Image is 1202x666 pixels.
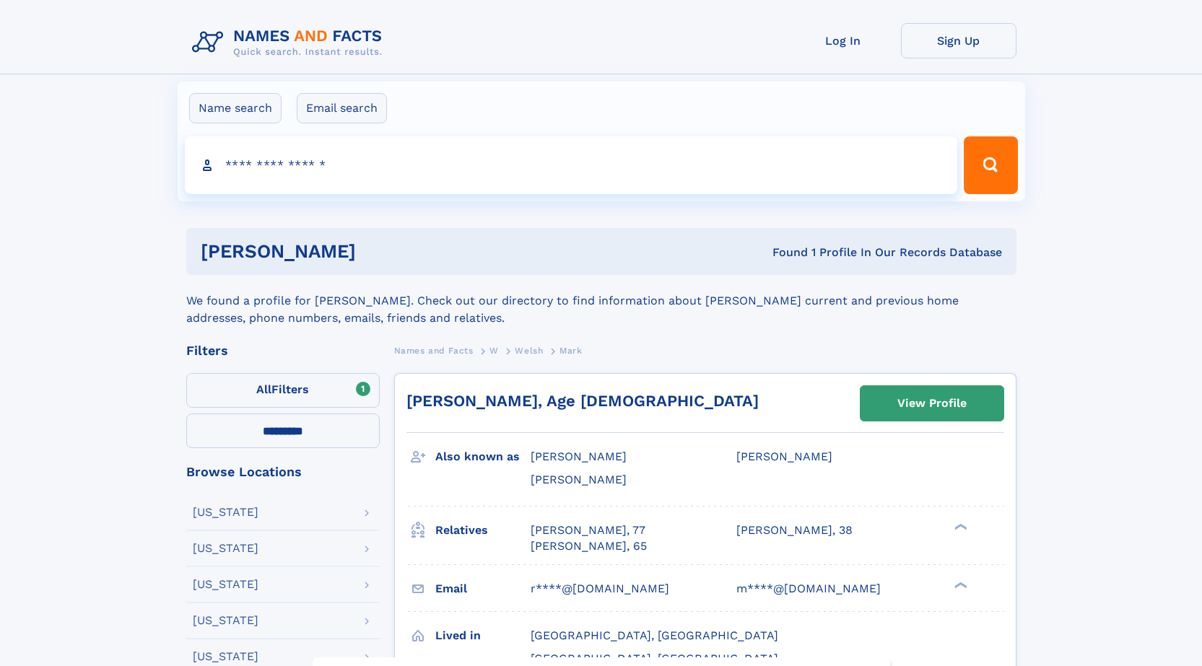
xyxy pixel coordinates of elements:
[531,450,627,463] span: [PERSON_NAME]
[531,652,778,665] span: [GEOGRAPHIC_DATA], [GEOGRAPHIC_DATA]
[564,245,1002,260] div: Found 1 Profile In Our Records Database
[186,275,1016,327] div: We found a profile for [PERSON_NAME]. Check out our directory to find information about [PERSON_N...
[861,386,1003,421] a: View Profile
[964,136,1017,194] button: Search Button
[489,346,499,356] span: W
[256,382,271,396] span: All
[531,628,778,642] span: [GEOGRAPHIC_DATA], [GEOGRAPHIC_DATA]
[559,346,582,356] span: Mark
[435,444,531,469] h3: Also known as
[531,473,627,486] span: [PERSON_NAME]
[186,344,380,357] div: Filters
[951,522,969,531] div: ❯
[515,346,543,356] span: Welsh
[185,136,958,194] input: search input
[736,450,832,463] span: [PERSON_NAME]
[193,615,258,626] div: [US_STATE]
[531,538,647,554] a: [PERSON_NAME], 65
[297,93,387,123] label: Email search
[901,23,1016,58] a: Sign Up
[186,373,380,408] label: Filters
[186,23,394,62] img: Logo Names and Facts
[435,577,531,601] h3: Email
[515,341,543,359] a: Welsh
[193,579,258,590] div: [US_STATE]
[193,651,258,662] div: [US_STATE]
[189,93,282,123] label: Name search
[406,392,759,410] a: [PERSON_NAME], Age [DEMOGRAPHIC_DATA]
[736,522,853,538] a: [PERSON_NAME], 38
[435,518,531,543] h3: Relatives
[951,580,969,590] div: ❯
[193,507,258,518] div: [US_STATE]
[394,341,474,359] a: Names and Facts
[435,623,531,648] h3: Lived in
[201,242,565,260] h1: [PERSON_NAME]
[785,23,901,58] a: Log In
[489,341,499,359] a: W
[897,387,967,420] div: View Profile
[531,522,645,538] a: [PERSON_NAME], 77
[186,465,380,478] div: Browse Locations
[193,543,258,554] div: [US_STATE]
